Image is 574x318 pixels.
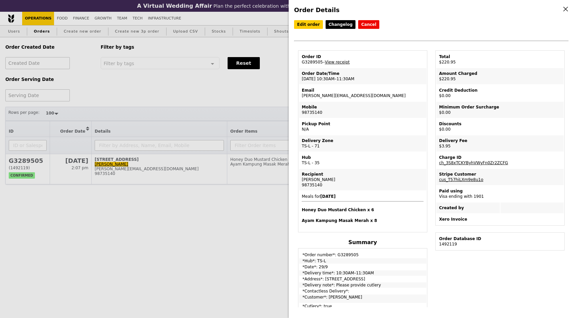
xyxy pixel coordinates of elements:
[436,186,564,202] td: Visa ending with 1901
[294,6,339,13] span: Order Details
[299,304,426,312] td: *Cutlery*: true
[436,102,564,118] td: $0.00
[302,121,424,127] div: Pickup Point
[302,182,424,188] div: 98735140
[299,102,426,118] td: 98735140
[299,68,426,84] td: [DATE] 10:30AM–11:30AM
[302,104,424,110] div: Mobile
[298,239,427,245] h4: Summary
[439,121,561,127] div: Discounts
[439,88,561,93] div: Credit Deduction
[299,152,426,168] td: TS-L - 35
[299,85,426,101] td: [PERSON_NAME][EMAIL_ADDRESS][DOMAIN_NAME]
[299,288,426,294] td: *Contactless Delivery*:
[302,54,424,59] div: Order ID
[439,188,561,194] div: Paid using
[326,20,356,29] a: Changelog
[439,172,561,177] div: Stripe Customer
[299,119,426,135] td: N/A
[302,71,424,76] div: Order Date/Time
[299,270,426,276] td: *Delivery time*: 10:30AM–11:30AM
[299,282,426,288] td: *Delivery note*: Please provide cutlery
[299,294,426,303] td: *Customer*: [PERSON_NAME]
[302,88,424,93] div: Email
[439,155,561,160] div: Charge ID
[302,177,424,182] div: [PERSON_NAME]
[439,205,497,211] div: Created by
[320,194,336,199] b: [DATE]
[299,276,426,282] td: *Address*: [STREET_ADDRESS]
[325,60,350,64] a: View receipt
[302,194,424,223] span: Meals for
[302,155,424,160] div: Hub
[439,104,561,110] div: Minimum Order Surcharge
[294,20,323,29] a: Edit order
[302,172,424,177] div: Recipient
[439,54,561,59] div: Total
[302,138,424,143] div: Delivery Zone
[436,51,564,67] td: $220.95
[439,217,561,222] div: Xero Invoice
[439,236,561,241] div: Order Database ID
[439,177,483,182] a: cus_T57hiLXm9e8u1o
[299,249,426,258] td: *Order number*: G3289505
[436,68,564,84] td: $220.95
[299,135,426,151] td: TS-L - 71
[436,233,564,249] td: 1492119
[302,218,424,223] h4: Ayam Kampung Masak Merah x 8
[358,20,379,29] button: Cancel
[299,51,426,67] td: G3289505
[299,258,426,264] td: *Hub*: TS-L
[436,119,564,135] td: $0.00
[436,85,564,101] td: $0.00
[436,135,564,151] td: $3.95
[439,161,508,165] a: ch_3S8xTCKYByhVWyFn0Zr2ZCFG
[323,60,325,64] span: –
[439,71,561,76] div: Amount Charged
[299,264,426,270] td: *Date*: 29/9
[439,138,561,143] div: Delivery Fee
[302,207,424,213] h4: Honey Duo Mustard Chicken x 6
